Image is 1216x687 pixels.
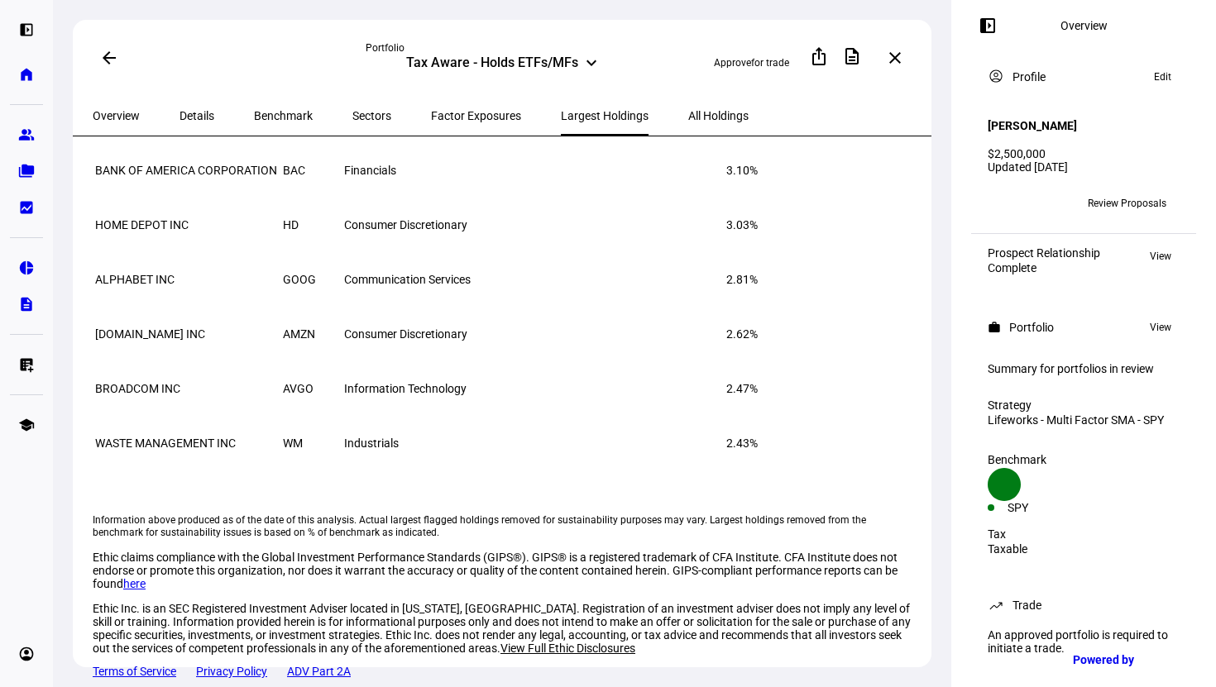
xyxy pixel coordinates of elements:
span: for trade [751,57,789,69]
div: Benchmark [988,453,1180,466]
span: AMZN [283,327,315,341]
span: All Holdings [688,110,749,122]
mat-icon: close [885,48,905,68]
div: Tax Aware - Holds ETFs/MFs [406,55,578,74]
div: Profile [1013,70,1046,83]
span: GOOG [283,273,316,286]
mat-icon: trending_up [988,597,1004,613]
span: 2.81% [726,273,758,286]
span: BAC [283,164,305,177]
a: description [10,288,43,321]
span: [DOMAIN_NAME] INC [95,327,205,341]
button: View [1142,246,1180,266]
span: HD [283,218,299,231]
mat-icon: account_circle [988,68,1004,84]
span: Sectors [352,110,391,122]
h4: [PERSON_NAME] [988,119,1077,132]
div: Trade [1013,599,1041,612]
span: Communication Services [344,273,471,286]
span: View Full Ethic Disclosures [500,642,635,655]
a: pie_chart [10,251,43,284]
div: Lifeworks - Multi Factor SMA - SPY [988,413,1180,427]
a: folder_copy [10,155,43,188]
eth-mat-symbol: description [18,296,35,312]
div: Overview [1060,19,1108,32]
mat-icon: left_panel_open [978,16,998,36]
span: Consumer Discretionary [344,327,467,341]
span: BANK OF AMERICA CORPORATION [95,164,277,177]
div: Prospect Relationship [988,246,1100,260]
div: Taxable [988,542,1180,556]
mat-icon: work [988,321,1001,334]
span: Factor Exposures [431,110,521,122]
span: WM [283,437,303,450]
span: 3.10% [726,164,758,177]
a: here [123,577,146,590]
eth-mat-symbol: left_panel_open [18,21,35,38]
a: Privacy Policy [196,665,267,678]
a: group [10,118,43,151]
eth-panel-overview-card-header: Portfolio [988,317,1180,337]
span: WASTE MANAGEMENT INC [95,437,236,450]
span: Industrials [344,437,399,450]
mat-icon: keyboard_arrow_down [582,53,601,73]
a: Powered by [1065,644,1191,675]
span: Consumer Discretionary [344,218,467,231]
span: Approve [714,57,751,69]
span: 2.47% [726,382,758,395]
div: Updated [DATE] [988,160,1180,174]
mat-icon: arrow_back [99,48,119,68]
eth-mat-symbol: group [18,126,35,143]
span: View [1150,317,1171,337]
span: 3.03% [726,218,758,231]
span: BROADCOM INC [95,382,180,395]
a: bid_landscape [10,191,43,224]
button: Edit [1146,67,1180,87]
eth-footer-disclaimer: Information above produced as of the date of this analysis. Actual largest flagged holdings remov... [93,514,917,539]
eth-mat-symbol: folder_copy [18,163,35,179]
a: home [10,58,43,91]
eth-mat-symbol: list_alt_add [18,356,35,373]
button: View [1142,317,1180,337]
button: Approvefor trade [701,50,802,76]
span: Review Proposals [1088,190,1166,217]
div: SPY [1008,501,1084,514]
div: Complete [988,261,1100,274]
div: Strategy [988,398,1180,412]
div: $2,500,000 [988,147,1180,160]
eth-mat-symbol: home [18,66,35,83]
eth-mat-symbol: school [18,417,35,433]
div: Portfolio [1009,321,1054,334]
eth-mat-symbol: account_circle [18,646,35,662]
eth-panel-overview-card-header: Profile [988,67,1180,87]
eth-mat-symbol: bid_landscape [18,199,35,216]
div: Tax [988,527,1180,541]
a: ADV Part 2A [287,665,351,678]
span: ALPHABET INC [95,273,175,286]
div: Summary for portfolios in review [988,362,1180,375]
mat-icon: ios_share [809,46,829,66]
span: 2.43% [726,437,758,450]
div: Ethic Inc. is an SEC Registered Investment Adviser located in [US_STATE], [GEOGRAPHIC_DATA]. Regi... [93,602,917,655]
span: AVGO [283,382,314,395]
button: Review Proposals [1075,190,1180,217]
span: HOME DEPOT INC [95,218,189,231]
span: Details [180,110,214,122]
eth-mat-symbol: pie_chart [18,260,35,276]
span: Financials [344,164,396,177]
span: Benchmark [254,110,313,122]
span: TH [994,198,1008,209]
div: An approved portfolio is required to initiate a trade. [978,622,1190,661]
span: View [1150,246,1171,266]
span: 2.62% [726,327,758,341]
mat-icon: description [842,46,862,66]
p: Ethic claims compliance with the Global Investment Performance Standards (GIPS®). GIPS® is a regi... [93,551,917,590]
span: Overview [93,110,140,122]
div: Portfolio [366,41,639,55]
a: Terms of Service [93,665,176,678]
span: Largest Holdings [561,110,649,122]
span: Edit [1154,67,1171,87]
span: Information Technology [344,382,467,395]
eth-panel-overview-card-header: Trade [988,595,1180,615]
